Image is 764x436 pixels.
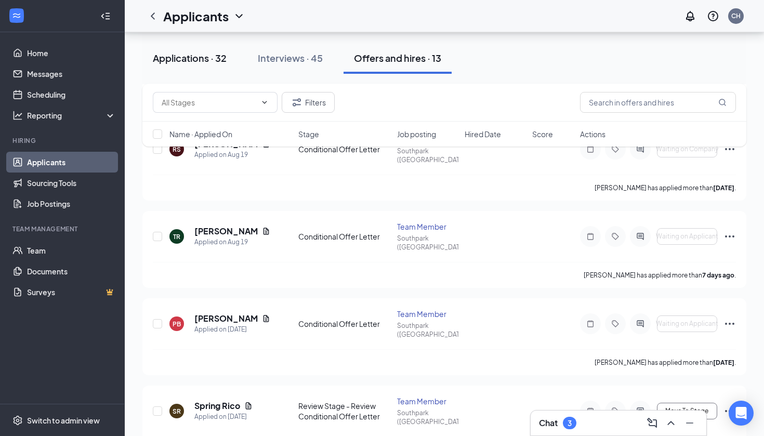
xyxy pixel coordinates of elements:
div: Interviews · 45 [258,51,323,64]
div: Conditional Offer Letter [298,319,390,329]
div: Applied on [DATE] [194,324,270,335]
div: Southpark ([GEOGRAPHIC_DATA]) [397,234,458,252]
a: Documents [27,261,116,282]
p: [PERSON_NAME] has applied more than . [584,271,736,280]
input: Search in offers and hires [580,92,736,113]
svg: Document [262,227,270,235]
a: Team [27,240,116,261]
div: Open Intercom Messenger [729,401,754,426]
b: [DATE] [713,359,734,366]
div: Team Member [397,221,458,232]
button: Waiting on Applicant [657,228,717,245]
svg: Analysis [12,110,23,121]
button: Minimize [681,415,698,431]
svg: Tag [609,320,622,328]
div: Switch to admin view [27,415,100,426]
div: TR [173,232,180,241]
a: Scheduling [27,84,116,105]
p: [PERSON_NAME] has applied more than . [595,358,736,367]
button: ChevronUp [663,415,679,431]
button: Move To Stage [657,403,717,419]
svg: WorkstreamLogo [11,10,22,21]
span: Waiting on Applicant [656,233,718,240]
svg: Note [584,407,597,415]
span: Name · Applied On [169,129,232,139]
svg: Notifications [684,10,696,22]
a: Messages [27,63,116,84]
div: Hiring [12,136,114,145]
span: Hired Date [465,129,501,139]
b: [DATE] [713,184,734,192]
a: Home [27,43,116,63]
svg: Filter [291,96,303,109]
svg: Tag [609,407,622,415]
button: Filter Filters [282,92,335,113]
p: [PERSON_NAME] has applied more than . [595,183,736,192]
a: Applicants [27,152,116,173]
svg: Tag [609,232,622,241]
svg: Ellipses [723,318,736,330]
div: Team Management [12,224,114,233]
span: Score [532,129,553,139]
svg: ChevronDown [233,10,245,22]
svg: Document [262,314,270,323]
svg: Minimize [683,417,696,429]
h5: [PERSON_NAME] [194,313,258,324]
svg: ActiveChat [634,407,647,415]
h5: Spring Rico [194,400,240,412]
div: Team Member [397,396,458,406]
svg: Collapse [100,11,111,21]
svg: ChevronDown [260,98,269,107]
a: SurveysCrown [27,282,116,302]
h1: Applicants [163,7,229,25]
button: ComposeMessage [644,415,661,431]
span: Job posting [397,129,436,139]
input: All Stages [162,97,256,108]
a: Job Postings [27,193,116,214]
svg: MagnifyingGlass [718,98,727,107]
svg: Note [584,232,597,241]
div: Team Member [397,309,458,319]
span: Stage [298,129,319,139]
h3: Chat [539,417,558,429]
div: CH [731,11,741,20]
svg: Ellipses [723,405,736,417]
svg: ChevronUp [665,417,677,429]
span: Waiting on Applicant [656,320,718,327]
div: Applied on Aug 19 [194,237,270,247]
div: Reporting [27,110,116,121]
div: Southpark ([GEOGRAPHIC_DATA]) [397,321,458,339]
span: Move To Stage [665,407,708,415]
div: SR [173,407,181,416]
div: Applications · 32 [153,51,227,64]
div: PB [173,320,181,328]
div: 3 [568,419,572,428]
div: Southpark ([GEOGRAPHIC_DATA]) [397,408,458,426]
svg: Document [244,402,253,410]
div: Review Stage - Review Conditional Offer Letter [298,401,390,421]
svg: Ellipses [723,230,736,243]
svg: Note [584,320,597,328]
svg: Settings [12,415,23,426]
b: 7 days ago [702,271,734,279]
span: Actions [580,129,605,139]
button: Waiting on Applicant [657,315,717,332]
svg: QuestionInfo [707,10,719,22]
a: Sourcing Tools [27,173,116,193]
div: Applied on [DATE] [194,412,253,422]
svg: ActiveChat [634,232,647,241]
svg: ComposeMessage [646,417,658,429]
div: Conditional Offer Letter [298,231,390,242]
svg: ChevronLeft [147,10,159,22]
svg: ActiveChat [634,320,647,328]
div: Offers and hires · 13 [354,51,441,64]
h5: [PERSON_NAME] [194,226,258,237]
